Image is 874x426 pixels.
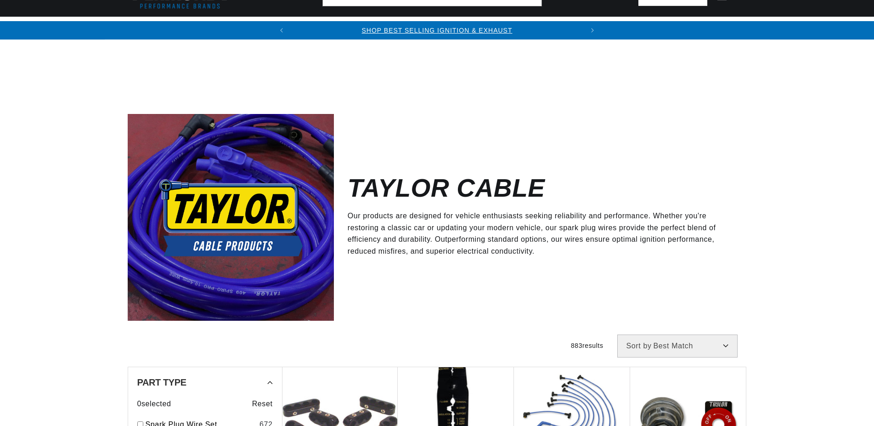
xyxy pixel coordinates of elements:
p: Our products are designed for vehicle enthusiasts seeking reliability and performance. Whether yo... [348,210,733,257]
h2: Taylor Cable [348,177,545,199]
summary: Battery Products [557,17,648,39]
summary: Ignition Conversions [128,17,227,39]
summary: Headers, Exhausts & Components [328,17,487,39]
summary: Motorcycle [735,17,799,39]
button: Translation missing: en.sections.announcements.next_announcement [583,21,602,40]
span: 883 results [571,342,603,349]
select: Sort by [617,335,738,358]
span: Reset [252,398,273,410]
summary: Engine Swaps [488,17,557,39]
button: Translation missing: en.sections.announcements.previous_announcement [272,21,291,40]
span: 0 selected [137,398,171,410]
summary: Spark Plug Wires [648,17,735,39]
div: 1 of 2 [291,25,583,35]
img: Taylor Cable [128,114,334,320]
span: Sort by [626,342,652,350]
slideshow-component: Translation missing: en.sections.announcements.announcement_bar [105,21,770,40]
div: Announcement [291,25,583,35]
span: Part Type [137,378,186,387]
summary: Coils & Distributors [226,17,328,39]
a: SHOP BEST SELLING IGNITION & EXHAUST [361,27,512,34]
